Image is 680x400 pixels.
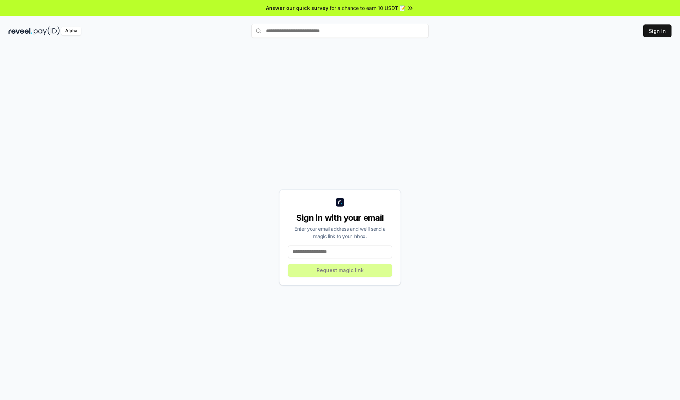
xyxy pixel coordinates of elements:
button: Sign In [643,24,671,37]
img: reveel_dark [8,27,32,35]
div: Enter your email address and we’ll send a magic link to your inbox. [288,225,392,240]
img: pay_id [34,27,60,35]
div: Alpha [61,27,81,35]
img: logo_small [336,198,344,207]
div: Sign in with your email [288,212,392,224]
span: Answer our quick survey [266,4,328,12]
span: for a chance to earn 10 USDT 📝 [330,4,406,12]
